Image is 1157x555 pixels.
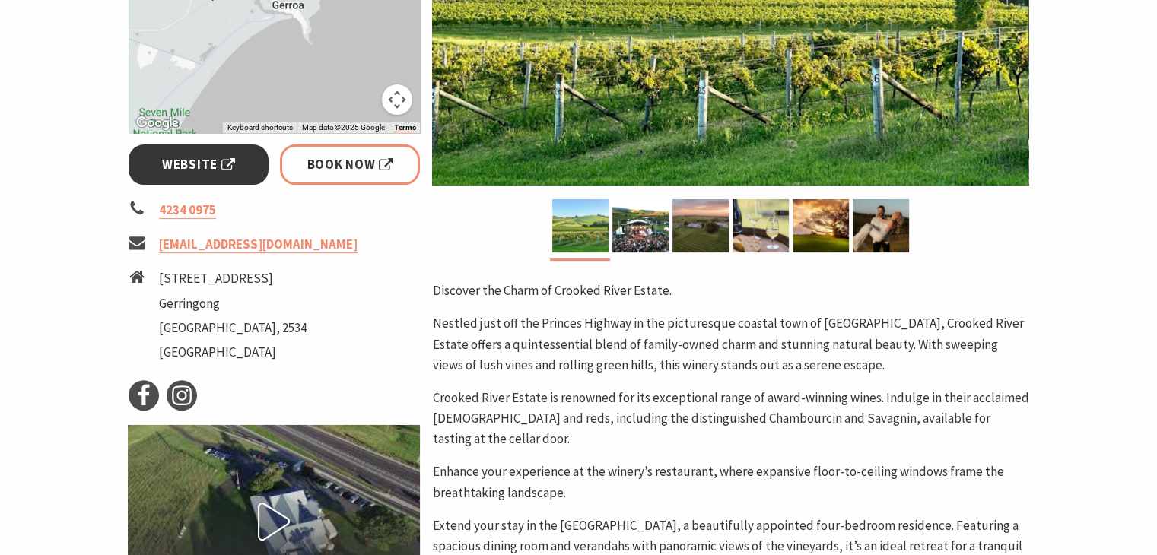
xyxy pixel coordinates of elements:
a: [EMAIL_ADDRESS][DOMAIN_NAME] [159,236,358,253]
p: Enhance your experience at the winery’s restaurant, where expansive floor-to-ceiling windows fram... [432,461,1028,503]
p: Discover the Charm of Crooked River Estate. [432,281,1028,301]
a: Website [129,144,269,185]
img: Crooked River Estate [793,199,849,252]
li: [GEOGRAPHIC_DATA] [159,342,307,363]
span: Website [162,154,235,175]
img: The Rubens [612,199,669,252]
button: Keyboard shortcuts [227,122,292,133]
p: Nestled just off the Princes Highway in the picturesque coastal town of [GEOGRAPHIC_DATA], Crooke... [432,313,1028,376]
li: Gerringong [159,293,307,314]
span: Map data ©2025 Google [301,123,384,132]
li: [GEOGRAPHIC_DATA], 2534 [159,318,307,338]
img: Google [132,113,183,133]
span: Book Now [307,154,393,175]
button: Map camera controls [382,84,412,115]
img: Wines ready for tasting at the Crooked River Wines winery in Gerringong [733,199,789,252]
img: Aerial view of Crooked River Wines, Gerringong [672,199,729,252]
a: Book Now [280,144,421,185]
p: Crooked River Estate is renowned for its exceptional range of award-winning wines. Indulge in the... [432,388,1028,450]
a: 4234 0975 [159,201,216,219]
a: Terms (opens in new tab) [393,123,415,132]
img: Vineyard View [552,199,609,252]
li: [STREET_ADDRESS] [159,268,307,289]
img: Crooked River Weddings [853,199,909,252]
a: Click to see this area on Google Maps [132,113,183,133]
